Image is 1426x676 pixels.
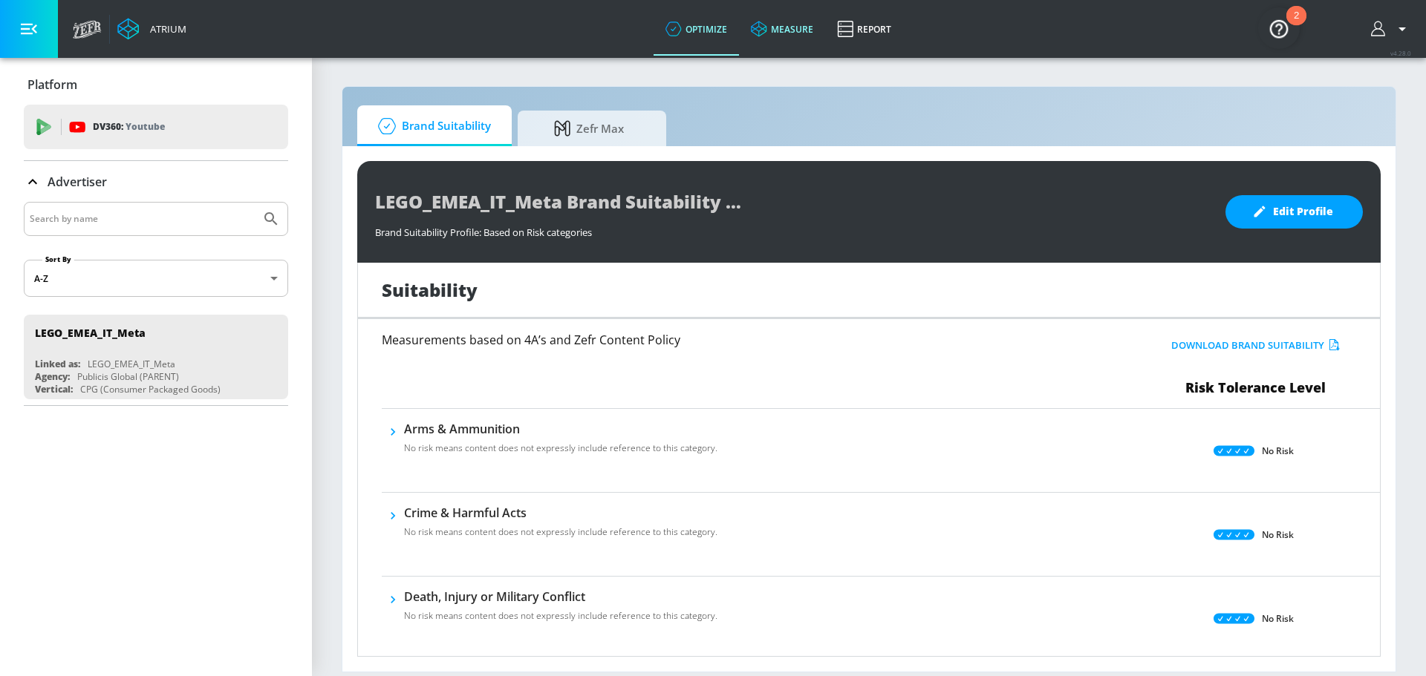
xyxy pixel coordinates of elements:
div: Publicis Global (PARENT) [77,370,179,383]
button: Download Brand Suitability [1168,334,1344,357]
div: Platform [24,64,288,105]
h6: Arms & Ammunition [404,421,717,437]
span: Zefr Max [533,111,645,146]
div: DV360: Youtube [24,105,288,149]
p: Youtube [126,119,165,134]
nav: list of Advertiser [24,309,288,405]
div: 2 [1294,16,1299,35]
div: Death, Injury or Military ConflictNo risk means content does not expressly include reference to t... [404,588,717,631]
h6: Measurements based on 4A’s and Zefr Content Policy [382,334,1047,346]
div: Agency: [35,370,70,383]
div: Crime & Harmful ActsNo risk means content does not expressly include reference to this category. [404,505,717,548]
span: v 4.28.0 [1390,49,1411,57]
div: LEGO_EMEA_IT_Meta [35,326,146,340]
h1: Suitability [382,278,478,302]
a: optimize [654,2,739,56]
p: No Risk [1262,527,1294,542]
div: CPG (Consumer Packaged Goods) [80,383,221,396]
p: No Risk [1262,611,1294,626]
span: Brand Suitability [372,108,491,144]
div: LEGO_EMEA_IT_MetaLinked as:LEGO_EMEA_IT_MetaAgency:Publicis Global (PARENT)Vertical:CPG (Consumer... [24,315,288,399]
div: Arms & AmmunitionNo risk means content does not expressly include reference to this category. [404,421,717,464]
label: Sort By [42,255,74,264]
a: Report [825,2,903,56]
a: Atrium [117,18,186,40]
input: Search by name [30,209,255,229]
p: Advertiser [48,174,107,190]
div: Advertiser [24,161,288,203]
span: Risk Tolerance Level [1185,378,1326,396]
div: Atrium [144,22,186,36]
h6: Crime & Harmful Acts [404,505,717,521]
div: A-Z [24,260,288,297]
div: Linked as: [35,358,80,370]
p: No Risk [1262,443,1294,459]
div: LEGO_EMEA_IT_Meta [88,358,175,370]
div: Advertiser [24,202,288,405]
p: No risk means content does not expressly include reference to this category. [404,609,717,623]
p: Platform [27,76,77,93]
h6: Death, Injury or Military Conflict [404,588,717,605]
p: No risk means content does not expressly include reference to this category. [404,525,717,539]
span: Edit Profile [1255,203,1333,221]
button: Open Resource Center, 2 new notifications [1258,7,1300,49]
button: Edit Profile [1225,195,1363,229]
div: Vertical: [35,383,73,396]
p: No risk means content does not expressly include reference to this category. [404,442,717,455]
a: measure [739,2,825,56]
p: DV360: [93,119,165,135]
div: Brand Suitability Profile: Based on Risk categories [375,218,1211,239]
